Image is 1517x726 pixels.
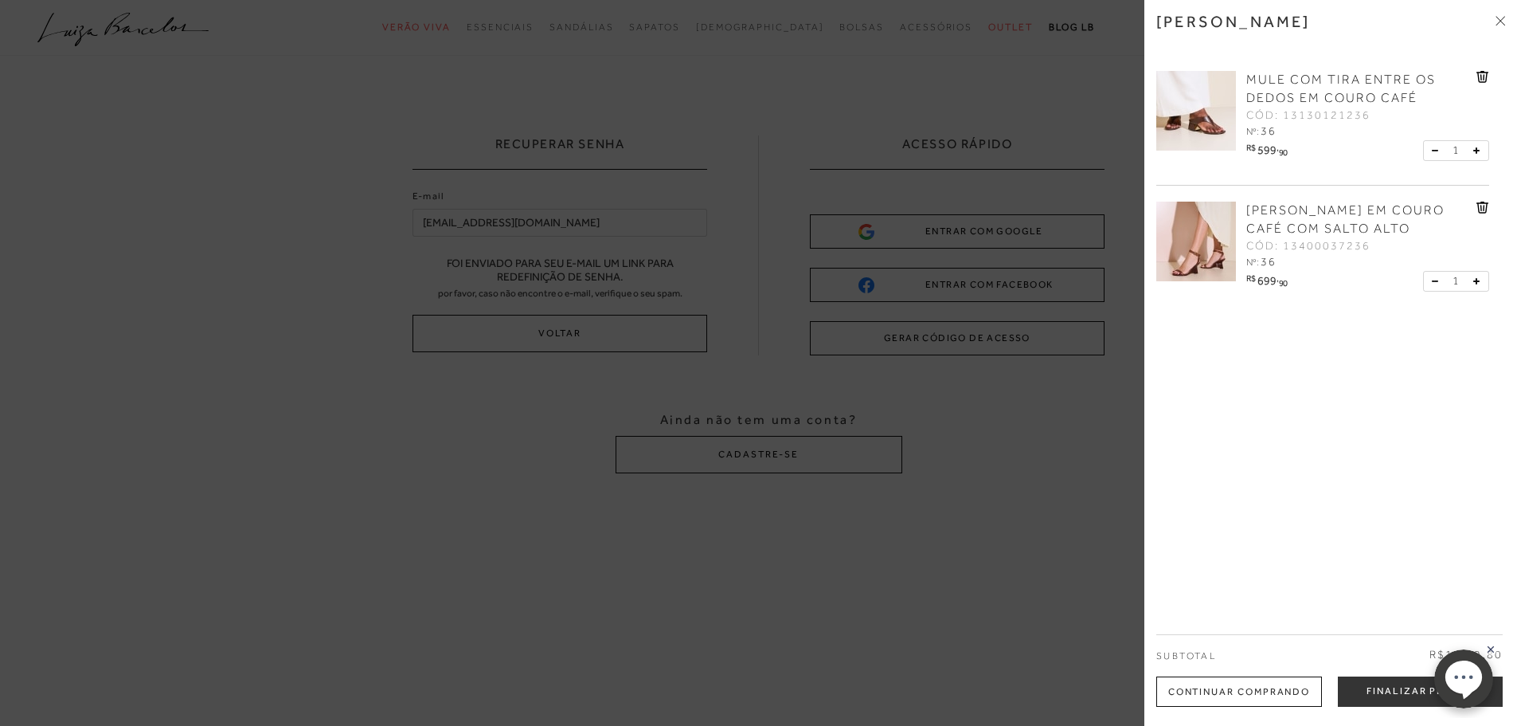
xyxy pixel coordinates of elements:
span: Subtotal [1156,650,1216,661]
img: MULE COM TIRA ENTRE OS DEDOS EM COURO CAFÉ [1156,71,1236,151]
i: , [1277,143,1288,152]
span: 90 [1279,147,1288,157]
a: [PERSON_NAME] EM COURO CAFÉ COM SALTO ALTO [1246,202,1472,238]
span: [PERSON_NAME] EM COURO CAFÉ COM SALTO ALTO [1246,203,1445,236]
span: CÓD: 13400037236 [1246,238,1370,254]
span: 36 [1261,255,1277,268]
span: 1 [1452,273,1459,289]
h3: [PERSON_NAME] [1156,12,1311,31]
i: R$ [1246,274,1255,283]
div: Continuar Comprando [1156,677,1322,707]
span: 1 [1452,142,1459,159]
a: MULE COM TIRA ENTRE OS DEDOS EM COURO CAFÉ [1246,71,1472,108]
span: 36 [1261,124,1277,137]
span: Nº: [1246,257,1259,268]
span: 90 [1279,278,1288,288]
span: 599 [1257,143,1277,156]
img: SANDÁLIA ANABELA EM COURO CAFÉ COM SALTO ALTO [1156,202,1236,281]
span: CÓD: 13130121236 [1246,108,1370,124]
i: R$ [1246,143,1255,152]
span: MULE COM TIRA ENTRE OS DEDOS EM COURO CAFÉ [1246,73,1436,105]
i: , [1277,274,1288,283]
span: 699 [1257,274,1277,287]
button: Finalizar Pedido [1338,677,1503,707]
span: Nº: [1246,126,1259,137]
